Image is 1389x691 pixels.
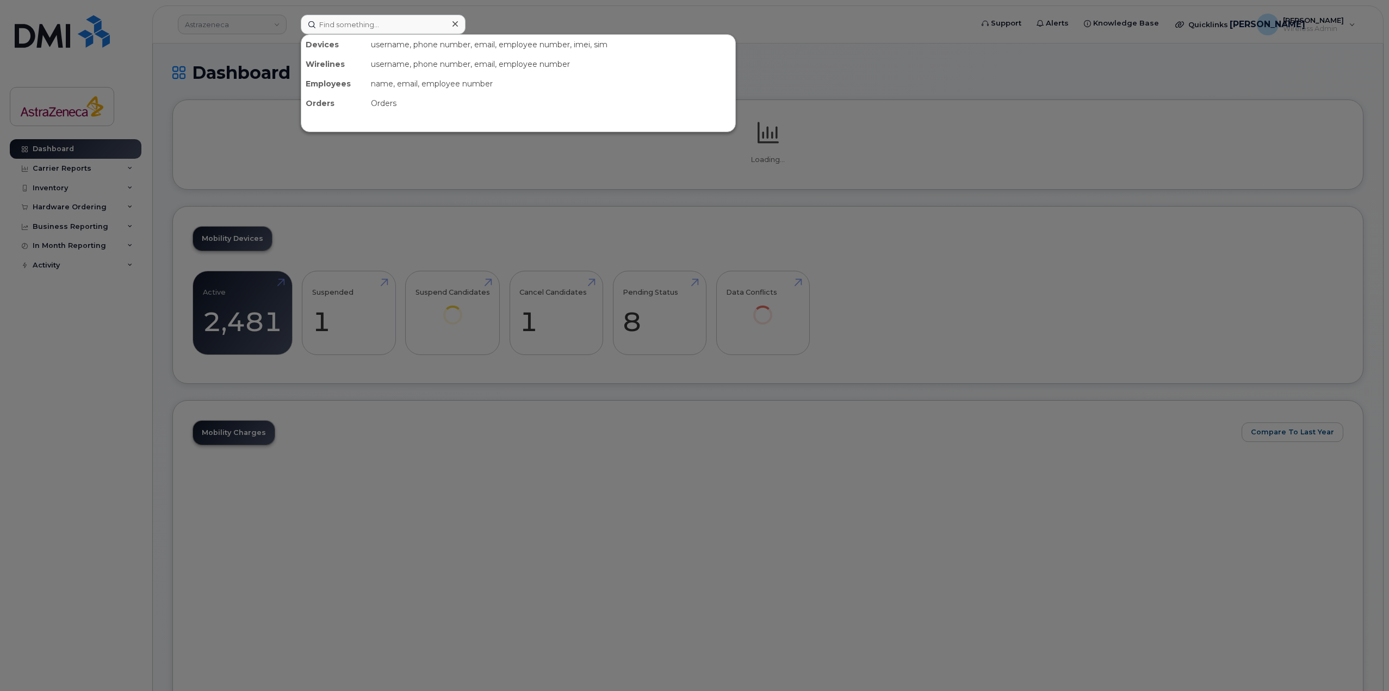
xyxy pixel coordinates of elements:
div: username, phone number, email, employee number, imei, sim [367,35,735,54]
div: Orders [301,94,367,113]
div: Devices [301,35,367,54]
div: name, email, employee number [367,74,735,94]
div: username, phone number, email, employee number [367,54,735,74]
div: Wirelines [301,54,367,74]
div: Orders [367,94,735,113]
div: Employees [301,74,367,94]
